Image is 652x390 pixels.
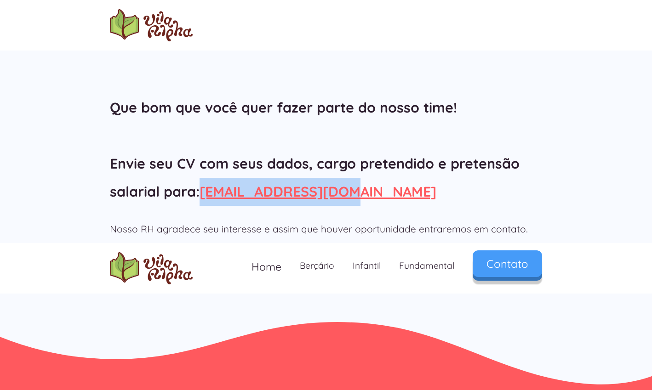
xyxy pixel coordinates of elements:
[291,252,343,279] a: Berçário
[390,252,463,279] a: Fundamental
[343,252,390,279] a: Infantil
[110,252,193,284] img: logo Escola Vila Alpha
[252,260,281,273] span: Home
[110,252,193,284] a: home
[110,9,193,41] img: logo Escola Vila Alpha
[473,250,542,277] a: Contato
[110,94,542,205] h2: Que bom que você quer fazer parte do nosso time! Envie seu CV com seus dados, cargo pretendido e ...
[200,183,436,200] a: [EMAIL_ADDRESS][DOMAIN_NAME]
[110,9,193,41] a: home
[110,220,542,239] h2: Nosso RH agradece seu interesse e assim que houver oportunidade entraremos em contato.
[242,252,291,281] a: Home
